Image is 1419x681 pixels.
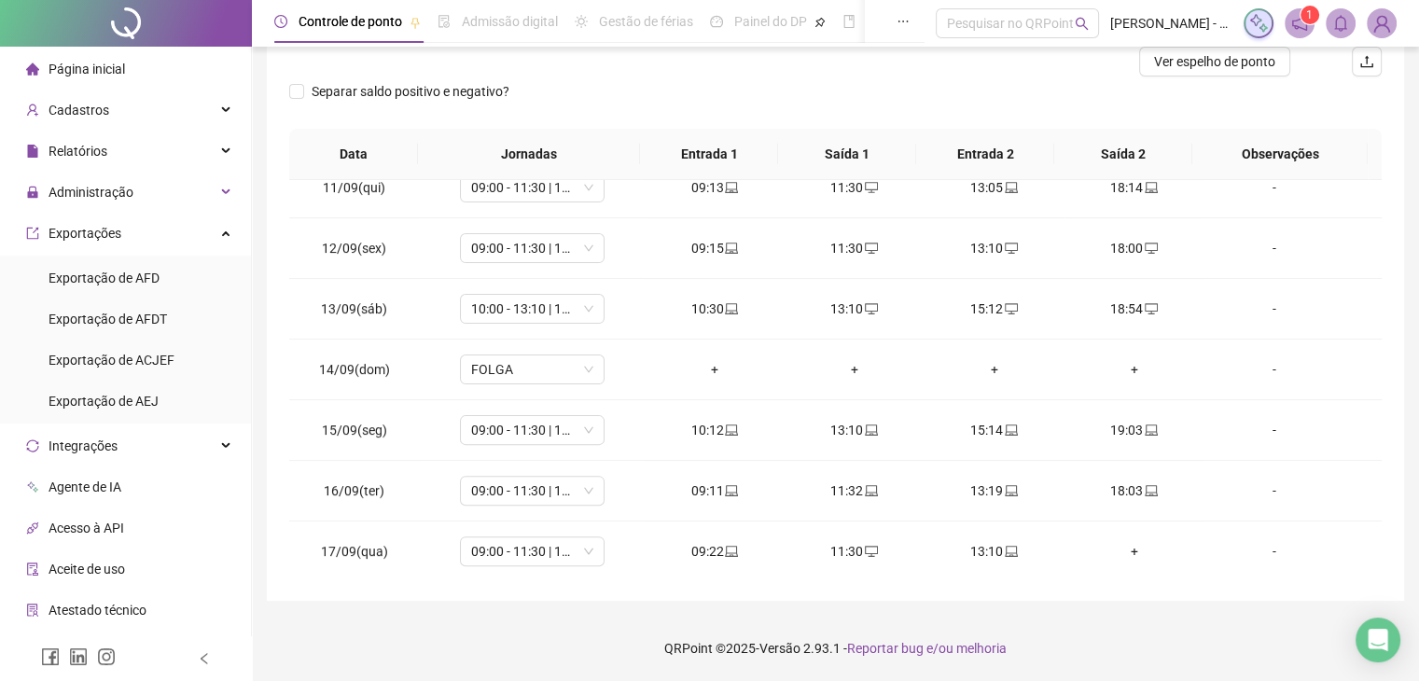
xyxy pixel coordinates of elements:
div: + [939,359,1050,380]
th: Observações [1192,129,1368,180]
div: 18:00 [1079,238,1189,258]
span: Relatórios [49,144,107,159]
th: Data [289,129,418,180]
div: 09:11 [660,480,770,501]
span: Integrações [49,438,118,453]
div: 09:15 [660,238,770,258]
th: Saída 2 [1054,129,1192,180]
span: Painel do DP [734,14,807,29]
span: Controle de ponto [299,14,402,29]
div: 19:03 [1079,420,1189,440]
div: - [1218,238,1329,258]
div: 18:54 [1079,299,1189,319]
div: - [1218,177,1329,198]
span: user-add [26,104,39,117]
span: file-done [438,15,451,28]
th: Saída 1 [778,129,916,180]
img: sparkle-icon.fc2bf0ac1784a2077858766a79e2daf3.svg [1248,13,1269,34]
div: 10:30 [660,299,770,319]
span: Versão [759,641,800,656]
span: api [26,521,39,535]
span: 09:00 - 11:30 | 13:10 - 18:00 [471,234,593,262]
span: laptop [1143,484,1158,497]
span: Agente de IA [49,479,121,494]
span: desktop [863,545,878,558]
span: 09:00 - 11:30 | 13:10 - 18:00 [471,174,593,202]
span: Exportação de ACJEF [49,353,174,368]
div: - [1218,420,1329,440]
span: laptop [723,302,738,315]
span: Exportação de AEJ [49,394,159,409]
div: 15:14 [939,420,1050,440]
span: notification [1291,15,1308,32]
span: Atestado técnico [49,603,146,618]
span: audit [26,563,39,576]
span: ellipsis [897,15,910,28]
div: 11:30 [800,238,910,258]
span: desktop [1003,242,1018,255]
th: Jornadas [418,129,640,180]
div: + [1079,541,1189,562]
div: 13:05 [939,177,1050,198]
div: 11:30 [800,177,910,198]
span: Admissão digital [462,14,558,29]
span: laptop [723,242,738,255]
div: - [1218,359,1329,380]
span: pushpin [410,17,421,28]
div: 09:13 [660,177,770,198]
div: 11:30 [800,541,910,562]
span: 11/09(qui) [323,180,385,195]
span: laptop [723,181,738,194]
sup: 1 [1301,6,1319,24]
span: Acesso à API [49,521,124,535]
span: left [198,652,211,665]
div: + [660,359,770,380]
span: [PERSON_NAME] - AUTO SELECT PP [1110,13,1232,34]
span: 16/09(ter) [324,483,384,498]
span: linkedin [69,647,88,666]
span: Exportação de AFD [49,271,160,285]
div: - [1218,480,1329,501]
span: book [842,15,856,28]
span: clock-circle [274,15,287,28]
span: solution [26,604,39,617]
div: Open Intercom Messenger [1356,618,1400,662]
div: 18:14 [1079,177,1189,198]
div: 13:10 [939,238,1050,258]
span: Observações [1207,144,1353,164]
span: laptop [1003,545,1018,558]
span: facebook [41,647,60,666]
span: Página inicial [49,62,125,76]
span: desktop [863,181,878,194]
span: desktop [1003,302,1018,315]
span: file [26,145,39,158]
div: - [1218,541,1329,562]
span: 13/09(sáb) [321,301,387,316]
span: laptop [863,484,878,497]
span: Administração [49,185,133,200]
span: 12/09(sex) [322,241,386,256]
span: Ver espelho de ponto [1154,51,1275,72]
div: - [1218,299,1329,319]
span: bell [1332,15,1349,32]
span: lock [26,186,39,199]
span: laptop [1143,181,1158,194]
span: Cadastros [49,103,109,118]
span: 09:00 - 11:30 | 13:10 - 18:00 [471,537,593,565]
span: desktop [1143,242,1158,255]
div: 13:19 [939,480,1050,501]
span: laptop [1003,424,1018,437]
span: 09:00 - 11:30 | 13:10 - 18:00 [471,477,593,505]
span: pushpin [814,17,826,28]
footer: QRPoint © 2025 - 2.93.1 - [252,616,1419,681]
span: laptop [723,484,738,497]
span: 1 [1306,8,1313,21]
span: laptop [863,424,878,437]
span: 15/09(seg) [322,423,387,438]
span: FOLGA [471,355,593,383]
th: Entrada 1 [640,129,778,180]
div: 11:32 [800,480,910,501]
span: 09:00 - 11:30 | 13:10 - 18:00 [471,416,593,444]
span: 14/09(dom) [319,362,390,377]
span: Aceite de uso [49,562,125,577]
